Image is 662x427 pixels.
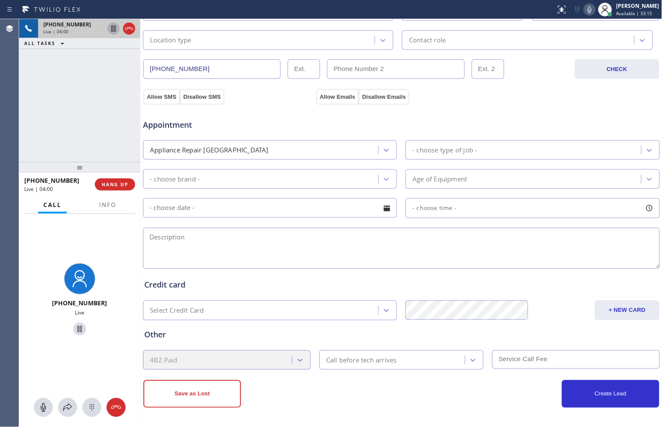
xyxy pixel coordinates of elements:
[82,398,101,417] button: Open dialpad
[584,3,596,16] button: Mute
[575,59,659,79] button: CHECK
[326,355,397,365] div: Call before tech arrives
[24,40,55,46] span: ALL TASKS
[143,380,241,408] button: Save as Lost
[595,301,660,320] button: + NEW CARD
[95,178,135,191] button: HANG UP
[43,29,68,35] span: Live | 04:00
[150,174,200,184] div: - choose brand -
[617,2,659,10] div: [PERSON_NAME]
[107,398,126,417] button: Hang up
[150,145,269,155] div: Appliance Repair [GEOGRAPHIC_DATA]
[288,59,320,79] input: Ext.
[412,174,467,184] div: Age of Equipment
[75,309,84,316] span: Live
[58,398,77,417] button: Open directory
[24,185,53,193] span: Live | 04:00
[38,197,67,213] button: Call
[99,201,116,209] span: Info
[492,350,660,369] input: Service Call Fee
[94,197,121,213] button: Info
[143,198,397,218] input: - choose date -
[150,306,204,316] div: Select Credit Card
[107,23,120,35] button: Hold Customer
[472,59,504,79] input: Ext. 2
[144,279,659,291] div: Credit card
[143,59,281,79] input: Phone Number
[123,23,135,35] button: Hang up
[43,21,91,28] span: [PHONE_NUMBER]
[316,89,359,105] button: Allow Emails
[617,10,652,16] span: Available | 33:15
[412,204,457,212] span: - choose time -
[180,89,224,105] button: Disallow SMS
[102,181,128,188] span: HANG UP
[409,35,446,45] div: Contact role
[73,323,86,336] button: Hold Customer
[143,119,314,131] span: Appointment
[150,35,191,45] div: Location type
[34,398,53,417] button: Mute
[52,299,107,307] span: [PHONE_NUMBER]
[43,201,62,209] span: Call
[19,38,73,49] button: ALL TASKS
[143,89,180,105] button: Allow SMS
[359,89,409,105] button: Disallow Emails
[412,145,477,155] div: - choose type of job -
[327,59,464,79] input: Phone Number 2
[24,176,79,184] span: [PHONE_NUMBER]
[144,329,659,341] div: Other
[562,380,659,408] button: Create Lead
